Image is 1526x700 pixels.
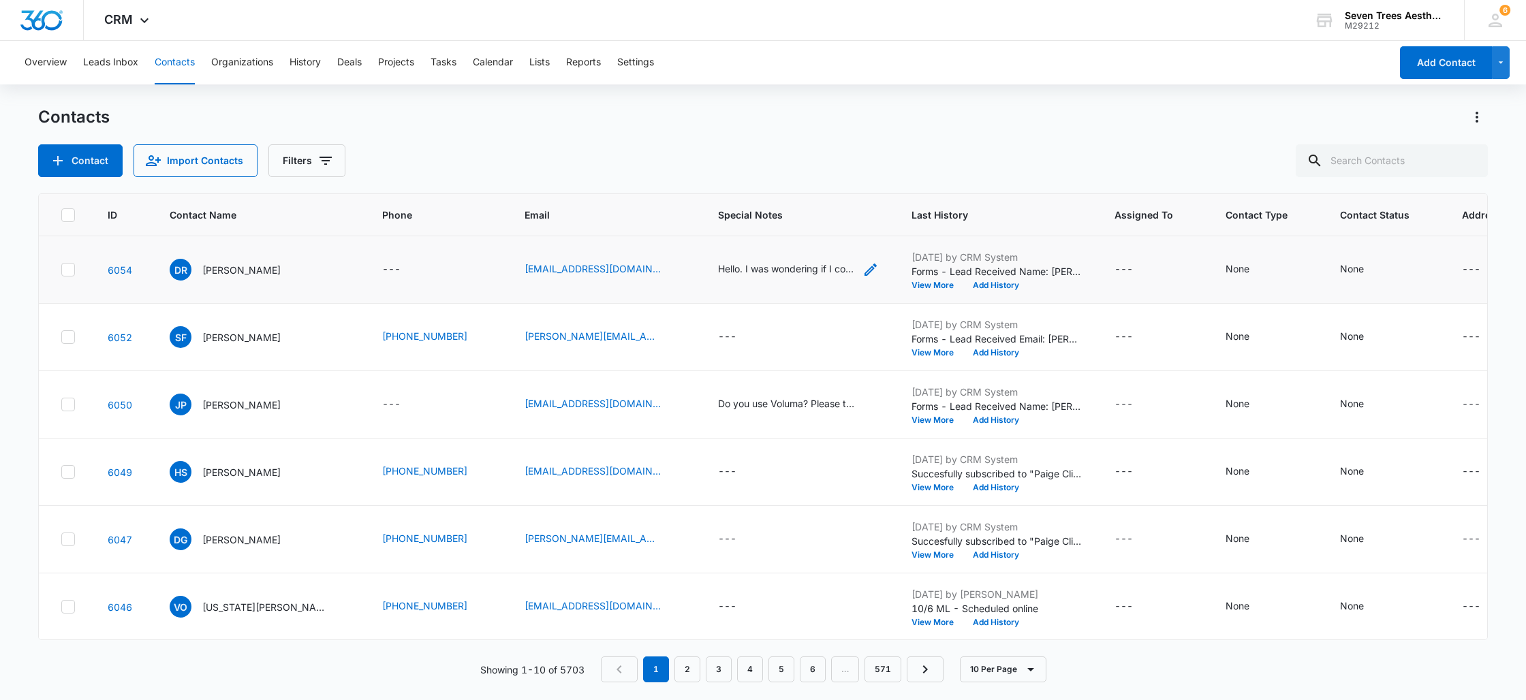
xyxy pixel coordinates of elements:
[912,618,963,626] button: View More
[1115,329,1133,345] div: ---
[1340,599,1388,615] div: Contact Status - None - Select to Edit Field
[912,520,1082,534] p: [DATE] by CRM System
[963,483,1029,492] button: Add History
[674,656,700,682] a: Page 2
[1226,396,1274,413] div: Contact Type - None - Select to Edit Field
[912,416,963,424] button: View More
[1115,531,1133,547] div: ---
[1400,46,1492,79] button: Add Contact
[1340,396,1388,413] div: Contact Status - None - Select to Edit Field
[525,531,661,545] a: [PERSON_NAME][EMAIL_ADDRESS][DOMAIN_NAME]
[912,332,1082,346] p: Forms - Lead Received Email: [PERSON_NAME][EMAIL_ADDRESS][PERSON_NAME][PERSON_NAME][DOMAIN_NAME] ...
[617,41,654,84] button: Settings
[525,599,685,615] div: Email - ginnylynn20@aol.com - Select to Edit Field
[83,41,138,84] button: Leads Inbox
[1462,261,1480,278] div: ---
[1499,5,1510,16] span: 6
[1462,599,1480,615] div: ---
[1115,464,1157,480] div: Assigned To - - Select to Edit Field
[108,534,132,545] a: Navigate to contact details page for Donella Gertge
[912,483,963,492] button: View More
[907,656,944,682] a: Next Page
[382,261,401,278] div: ---
[525,329,685,345] div: Email - sarah.kelly.fuller@gmail.com - Select to Edit Field
[1115,396,1133,413] div: ---
[202,398,281,412] p: [PERSON_NAME]
[134,144,258,177] button: Import Contacts
[1340,464,1388,480] div: Contact Status - None - Select to Edit Field
[1340,396,1364,411] div: None
[718,599,736,615] div: ---
[170,528,305,550] div: Contact Name - Donella Gertge - Select to Edit Field
[480,663,585,677] p: Showing 1-10 of 5703
[108,332,132,343] a: Navigate to contact details page for Sarah Fuller
[912,250,1082,264] p: [DATE] by CRM System
[718,531,761,547] div: Special Notes - - Select to Edit Field
[202,600,325,614] p: [US_STATE][PERSON_NAME]
[1115,261,1133,278] div: ---
[525,208,666,222] span: Email
[643,656,669,682] em: 1
[718,464,736,480] div: ---
[1115,329,1157,345] div: Assigned To - - Select to Edit Field
[170,208,330,222] span: Contact Name
[202,330,281,345] p: [PERSON_NAME]
[912,317,1082,332] p: [DATE] by CRM System
[718,396,854,411] div: Do you use Voluma? Please tell me cost per syringe.. thank you.
[202,263,281,277] p: [PERSON_NAME]
[290,41,321,84] button: History
[865,656,901,682] a: Page 571
[382,329,467,343] a: [PHONE_NUMBER]
[382,599,467,613] a: [PHONE_NUMBER]
[1115,464,1133,480] div: ---
[382,261,425,278] div: Phone - - Select to Edit Field
[525,329,661,343] a: [PERSON_NAME][EMAIL_ADDRESS][PERSON_NAME][PERSON_NAME][DOMAIN_NAME]
[1462,329,1480,345] div: ---
[912,452,1082,466] p: [DATE] by CRM System
[1296,144,1488,177] input: Search Contacts
[108,466,132,478] a: Navigate to contact details page for Heidi Sorzano
[718,329,761,345] div: Special Notes - - Select to Edit Field
[1462,329,1505,345] div: Address - - Select to Edit Field
[601,656,944,682] nav: Pagination
[1115,599,1157,615] div: Assigned To - - Select to Edit Field
[38,107,110,127] h1: Contacts
[1462,464,1505,480] div: Address - - Select to Edit Field
[431,41,456,84] button: Tasks
[378,41,414,84] button: Projects
[525,261,661,276] a: [EMAIL_ADDRESS][DOMAIN_NAME]
[1226,464,1249,478] div: None
[912,208,1062,222] span: Last History
[202,465,281,479] p: [PERSON_NAME]
[382,599,492,615] div: Phone - (970) 443-7167 - Select to Edit Field
[1462,531,1505,547] div: Address - - Select to Edit Field
[1226,208,1288,222] span: Contact Type
[1226,329,1249,343] div: None
[525,464,685,480] div: Email - hsorzanos@icloud.com - Select to Edit Field
[473,41,513,84] button: Calendar
[1345,10,1444,21] div: account name
[768,656,794,682] a: Page 5
[963,551,1029,559] button: Add History
[108,399,132,411] a: Navigate to contact details page for Jillian Powell
[1226,599,1274,615] div: Contact Type - None - Select to Edit Field
[170,259,305,281] div: Contact Name - Denise Rinehart - Select to Edit Field
[718,599,761,615] div: Special Notes - - Select to Edit Field
[1226,531,1249,545] div: None
[1115,208,1173,222] span: Assigned To
[1340,261,1364,276] div: None
[1226,261,1249,276] div: None
[1226,261,1274,278] div: Contact Type - None - Select to Edit Field
[1340,208,1410,222] span: Contact Status
[525,464,661,478] a: [EMAIL_ADDRESS][DOMAIN_NAME]
[912,466,1082,481] p: Succesfully subscribed to "Paige Client List".
[963,618,1029,626] button: Add History
[1226,531,1274,547] div: Contact Type - None - Select to Edit Field
[718,531,736,547] div: ---
[912,281,963,289] button: View More
[382,396,425,413] div: Phone - - Select to Edit Field
[1462,396,1480,413] div: ---
[211,41,273,84] button: Organizations
[912,601,1082,616] p: 10/6 ML - Scheduled online
[1226,464,1274,480] div: Contact Type - None - Select to Edit Field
